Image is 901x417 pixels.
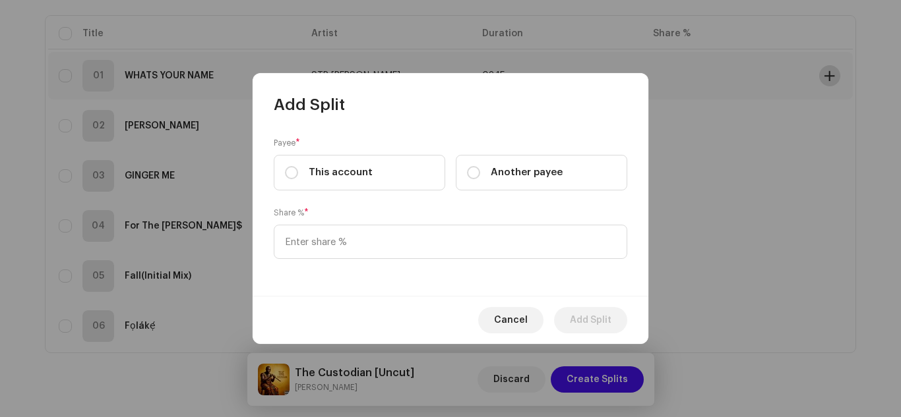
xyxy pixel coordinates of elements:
small: Share % [274,206,304,219]
span: This account [309,165,373,180]
button: Cancel [478,307,544,333]
span: Another payee [491,165,563,180]
input: Enter share % [274,225,627,259]
button: Add Split [554,307,627,333]
span: Add Split [274,94,345,115]
span: Cancel [494,307,528,333]
small: Payee [274,136,295,150]
span: Add Split [570,307,611,333]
